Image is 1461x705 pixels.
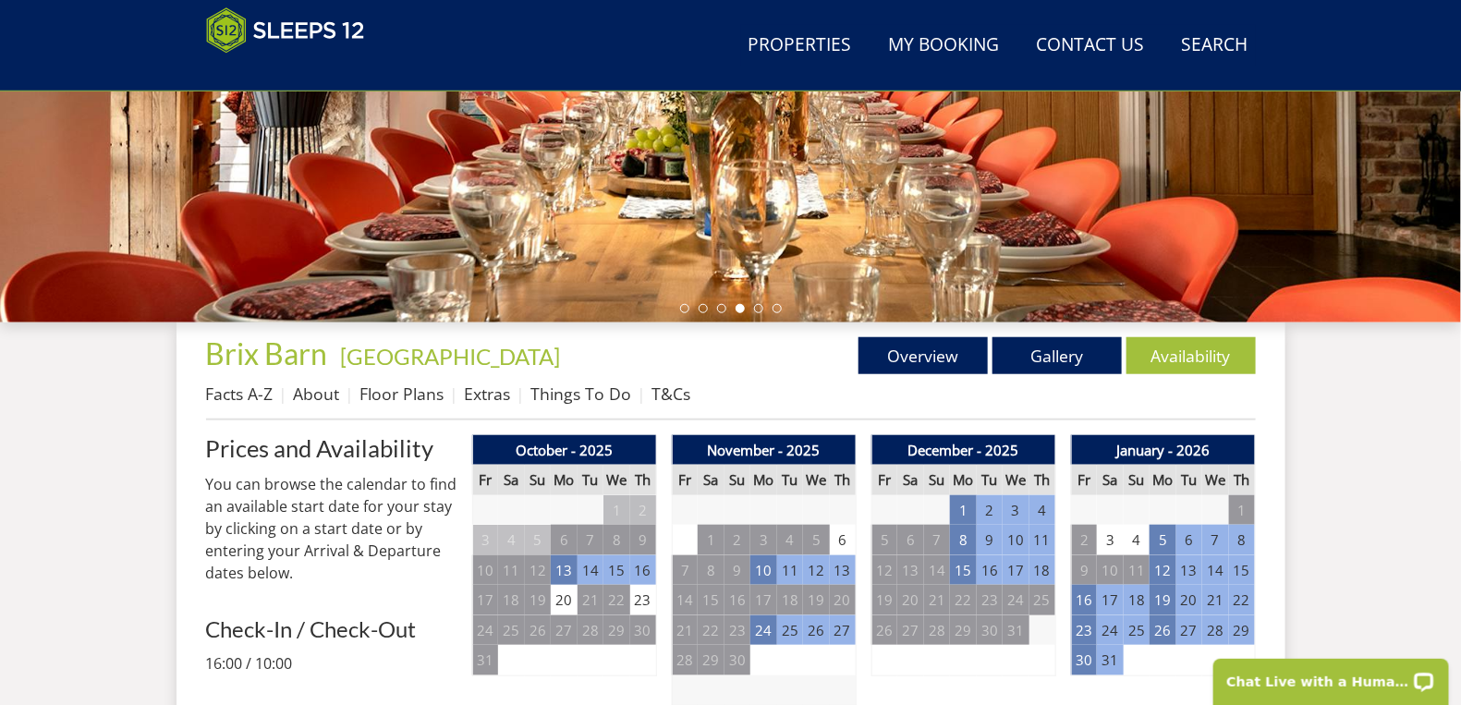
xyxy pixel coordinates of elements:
td: 16 [724,585,750,615]
th: We [603,465,629,495]
td: 22 [950,585,976,615]
td: 11 [777,555,803,586]
td: 26 [803,615,829,646]
td: 19 [803,585,829,615]
td: 25 [777,615,803,646]
td: 13 [897,555,923,586]
td: 3 [472,525,498,555]
td: 28 [578,615,603,646]
td: 8 [1229,525,1255,555]
a: T&Cs [652,383,691,405]
th: Th [1229,465,1255,495]
th: Mo [750,465,776,495]
a: My Booking [882,25,1007,67]
td: 20 [551,585,577,615]
td: 19 [871,585,897,615]
th: Mo [1150,465,1175,495]
th: Sa [1097,465,1123,495]
th: Fr [472,465,498,495]
td: 26 [525,615,551,646]
td: 5 [871,525,897,555]
p: You can browse the calendar to find an available start date for your stay by clicking on a start ... [206,473,457,584]
td: 29 [603,615,629,646]
th: Su [924,465,950,495]
td: 13 [830,555,856,586]
td: 2 [630,495,656,526]
td: 4 [777,525,803,555]
td: 15 [950,555,976,586]
td: 25 [1029,585,1055,615]
a: Availability [1126,337,1256,374]
td: 15 [1229,555,1255,586]
td: 30 [977,615,1003,646]
td: 29 [1229,615,1255,646]
td: 30 [630,615,656,646]
td: 16 [630,555,656,586]
th: Sa [498,465,524,495]
span: Brix Barn [206,335,328,371]
td: 27 [551,615,577,646]
iframe: LiveChat chat widget [1201,647,1461,705]
a: [GEOGRAPHIC_DATA] [341,343,561,370]
td: 23 [630,585,656,615]
td: 7 [1202,525,1228,555]
td: 5 [1150,525,1175,555]
th: Tu [777,465,803,495]
td: 21 [672,615,698,646]
h2: Prices and Availability [206,435,457,461]
a: Gallery [992,337,1122,374]
td: 24 [1003,585,1029,615]
th: Tu [977,465,1003,495]
iframe: Customer reviews powered by Trustpilot [197,65,391,80]
td: 31 [1097,645,1123,675]
td: 4 [498,525,524,555]
a: About [294,383,340,405]
td: 7 [578,525,603,555]
th: Th [630,465,656,495]
th: November - 2025 [672,435,856,466]
th: Fr [672,465,698,495]
td: 18 [777,585,803,615]
td: 16 [977,555,1003,586]
td: 3 [1097,525,1123,555]
td: 6 [1176,525,1202,555]
td: 23 [977,585,1003,615]
td: 10 [472,555,498,586]
td: 2 [724,525,750,555]
td: 9 [724,555,750,586]
td: 17 [472,585,498,615]
th: October - 2025 [472,435,656,466]
th: Th [1029,465,1055,495]
td: 18 [1029,555,1055,586]
td: 3 [750,525,776,555]
td: 7 [924,525,950,555]
td: 1 [1229,495,1255,526]
td: 25 [498,615,524,646]
td: 12 [1150,555,1175,586]
th: Sa [897,465,923,495]
td: 6 [897,525,923,555]
td: 24 [1097,615,1123,646]
td: 20 [897,585,923,615]
td: 12 [871,555,897,586]
td: 5 [803,525,829,555]
td: 13 [551,555,577,586]
td: 22 [698,615,724,646]
td: 29 [950,615,976,646]
a: Contact Us [1029,25,1152,67]
th: Su [724,465,750,495]
td: 12 [525,555,551,586]
td: 17 [1097,585,1123,615]
td: 10 [1003,525,1029,555]
td: 24 [750,615,776,646]
td: 20 [1176,585,1202,615]
a: Brix Barn [206,335,334,371]
th: Su [1124,465,1150,495]
td: 18 [1124,585,1150,615]
td: 14 [578,555,603,586]
td: 16 [1071,585,1097,615]
th: Th [830,465,856,495]
td: 28 [924,615,950,646]
td: 9 [977,525,1003,555]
